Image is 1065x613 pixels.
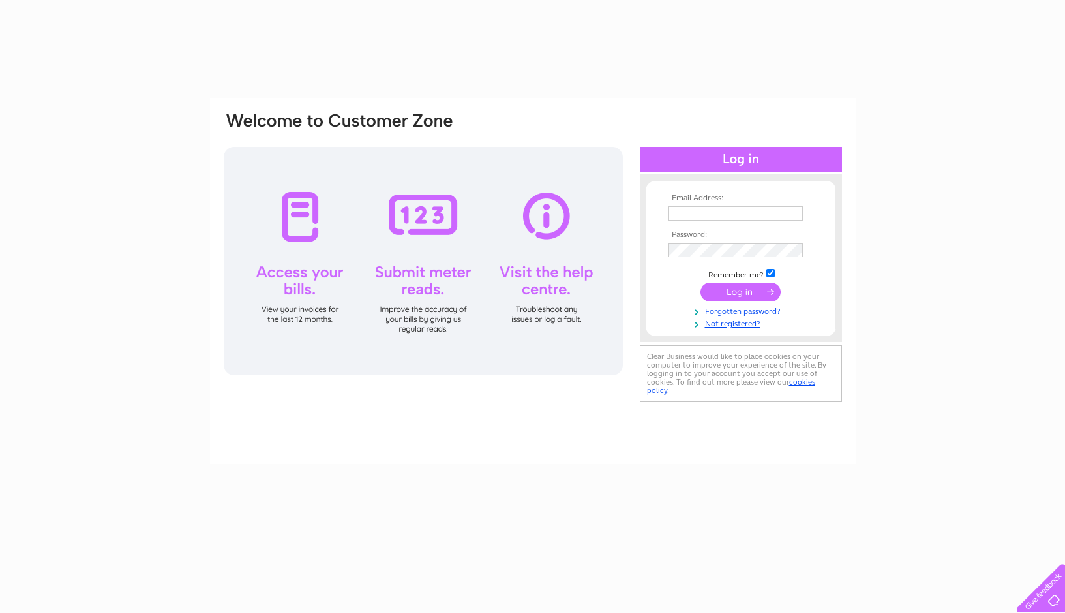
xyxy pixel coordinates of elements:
[665,194,817,203] th: Email Address:
[665,267,817,280] td: Remember me?
[668,304,817,317] a: Forgotten password?
[700,283,781,301] input: Submit
[668,317,817,329] a: Not registered?
[665,230,817,240] th: Password:
[647,377,815,395] a: cookies policy
[640,345,842,402] div: Clear Business would like to place cookies on your computer to improve your experience of the sit...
